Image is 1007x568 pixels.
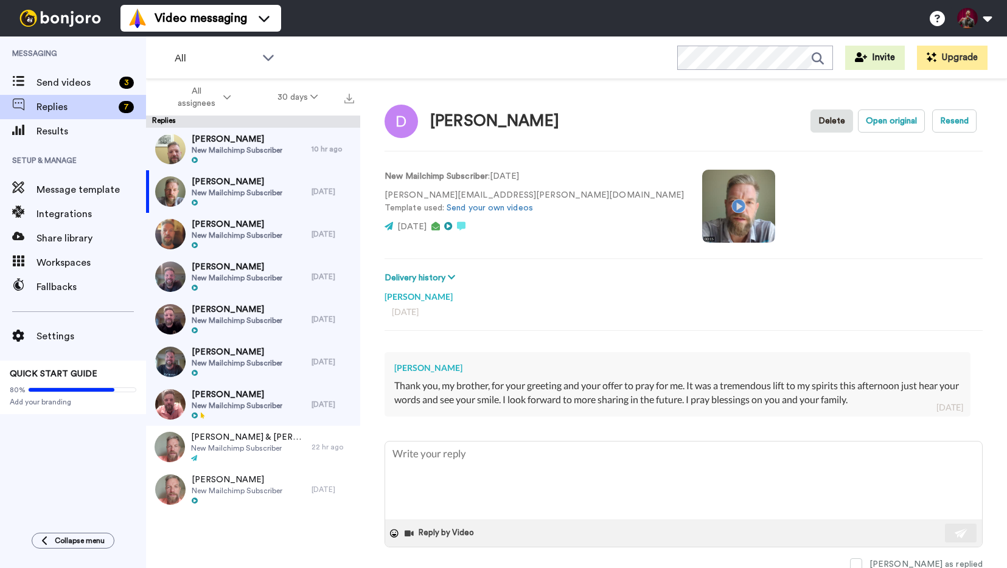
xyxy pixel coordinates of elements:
[810,109,853,133] button: Delete
[192,474,282,486] span: [PERSON_NAME]
[192,358,282,368] span: New Mailchimp Subscriber
[192,188,282,198] span: New Mailchimp Subscriber
[128,9,147,28] img: vm-color.svg
[344,94,354,103] img: export.svg
[312,442,354,452] div: 22 hr ago
[155,347,186,377] img: abe1ddd1-b78b-4782-8d5d-d397d1bdf1c8-thumb.jpg
[155,134,186,164] img: 47a4c8fe-b00e-4aec-99b2-512544883f7a-thumb.jpg
[146,213,360,255] a: [PERSON_NAME]New Mailchimp Subscriber[DATE]
[55,536,105,545] span: Collapse menu
[312,229,354,239] div: [DATE]
[146,341,360,383] a: [PERSON_NAME]New Mailchimp Subscriber[DATE]
[155,10,247,27] span: Video messaging
[385,170,684,183] p: : [DATE]
[932,109,977,133] button: Resend
[192,273,282,283] span: New Mailchimp Subscriber
[936,401,963,414] div: [DATE]
[192,218,282,230] span: [PERSON_NAME]
[192,176,282,188] span: [PERSON_NAME]
[385,285,983,303] div: [PERSON_NAME]
[146,128,360,170] a: [PERSON_NAME]New Mailchimp Subscriber10 hr ago
[312,485,354,494] div: [DATE]
[119,101,134,113] div: 7
[192,261,282,273] span: [PERSON_NAME]
[917,46,988,70] button: Upgrade
[146,170,360,213] a: [PERSON_NAME]New Mailchimp Subscriber[DATE]
[155,389,186,420] img: a627407e-6a60-4052-bc04-dfe375e199bf-thumb.jpg
[385,271,459,285] button: Delivery history
[341,88,358,106] button: Export all results that match these filters now.
[192,346,282,358] span: [PERSON_NAME]
[10,370,97,378] span: QUICK START GUIDE
[392,306,975,318] div: [DATE]
[172,85,221,109] span: All assignees
[37,75,114,90] span: Send videos
[192,316,282,325] span: New Mailchimp Subscriber
[37,124,146,139] span: Results
[403,524,478,542] button: Reply by Video
[312,144,354,154] div: 10 hr ago
[430,113,559,130] div: [PERSON_NAME]
[312,272,354,282] div: [DATE]
[858,109,925,133] button: Open original
[191,431,305,443] span: [PERSON_NAME] & [PERSON_NAME]
[146,116,360,128] div: Replies
[146,426,360,468] a: [PERSON_NAME] & [PERSON_NAME]New Mailchimp Subscriber22 hr ago
[37,182,146,197] span: Message template
[155,432,185,462] img: 69235fa1-1bf5-4a3b-a04e-93ae78e07baf-thumb.jpg
[394,379,961,407] div: Thank you, my brother, for your greeting and your offer to pray for me. It was a tremendous lift ...
[146,468,360,511] a: [PERSON_NAME]New Mailchimp Subscriber[DATE]
[155,261,186,292] img: c11110b7-9545-4587-9879-42243b9dbba0-thumb.jpg
[312,314,354,324] div: [DATE]
[37,329,146,344] span: Settings
[155,219,186,249] img: 75760045-8a85-4e72-a8d0-a3ff978a270a-thumb.jpg
[155,176,186,207] img: 674d19dd-668a-4076-8d5b-5df605008d25-thumb.jpg
[175,51,256,66] span: All
[192,303,282,316] span: [PERSON_NAME]
[155,474,186,505] img: d9bf501e-08df-4ffd-82a3-821e8b13200e-thumb.jpg
[37,280,146,294] span: Fallbacks
[146,383,360,426] a: [PERSON_NAME]New Mailchimp Subscriber[DATE]
[955,528,968,538] img: send-white.svg
[447,204,533,212] a: Send your own videos
[192,133,282,145] span: [PERSON_NAME]
[312,187,354,196] div: [DATE]
[192,230,282,240] span: New Mailchimp Subscriber
[385,105,418,138] img: Image of David Ewert
[37,255,146,270] span: Workspaces
[192,486,282,496] span: New Mailchimp Subscriber
[385,172,488,181] strong: New Mailchimp Subscriber
[397,223,427,231] span: [DATE]
[119,77,134,89] div: 3
[146,298,360,341] a: [PERSON_NAME]New Mailchimp Subscriber[DATE]
[32,533,114,549] button: Collapse menu
[37,231,146,246] span: Share library
[155,304,186,334] img: a1a25474-8a5d-4184-888f-b807834e99c1-thumb.jpg
[148,80,254,114] button: All assignees
[146,255,360,298] a: [PERSON_NAME]New Mailchimp Subscriber[DATE]
[845,46,905,70] button: Invite
[10,385,26,395] span: 80%
[192,145,282,155] span: New Mailchimp Subscriber
[15,10,106,27] img: bj-logo-header-white.svg
[312,400,354,409] div: [DATE]
[191,443,305,453] span: New Mailchimp Subscriber
[37,207,146,221] span: Integrations
[385,189,684,215] p: [PERSON_NAME][EMAIL_ADDRESS][PERSON_NAME][DOMAIN_NAME] Template used:
[10,397,136,407] span: Add your branding
[254,86,341,108] button: 30 days
[312,357,354,367] div: [DATE]
[37,100,114,114] span: Replies
[394,362,961,374] div: [PERSON_NAME]
[192,401,282,410] span: New Mailchimp Subscriber
[192,389,282,401] span: [PERSON_NAME]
